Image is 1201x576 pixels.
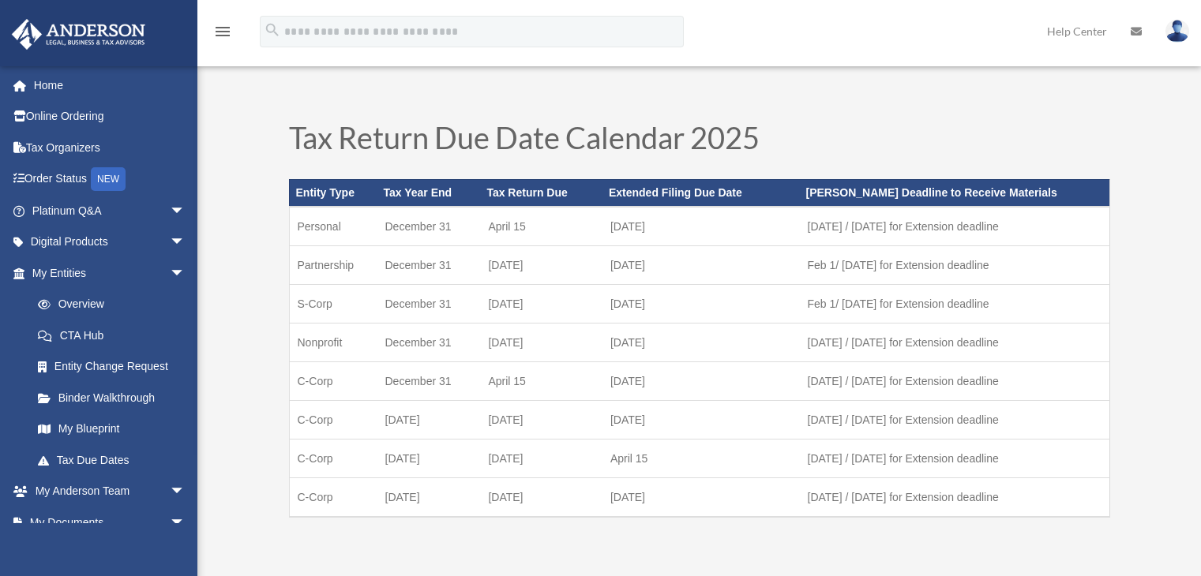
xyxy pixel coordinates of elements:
[602,284,800,323] td: [DATE]
[377,477,481,517] td: [DATE]
[289,400,377,439] td: C-Corp
[289,284,377,323] td: S-Corp
[602,477,800,517] td: [DATE]
[480,245,602,284] td: [DATE]
[22,382,209,413] a: Binder Walkthrough
[602,439,800,477] td: April 15
[800,207,1109,246] td: [DATE] / [DATE] for Extension deadline
[22,444,201,476] a: Tax Due Dates
[800,439,1109,477] td: [DATE] / [DATE] for Extension deadline
[480,323,602,361] td: [DATE]
[264,21,281,39] i: search
[11,195,209,226] a: Platinum Q&Aarrow_drop_down
[480,477,602,517] td: [DATE]
[170,195,201,227] span: arrow_drop_down
[602,361,800,400] td: [DATE]
[11,69,209,101] a: Home
[800,284,1109,323] td: Feb 1/ [DATE] for Extension deadline
[480,179,602,206] th: Tax Return Due
[800,477,1109,517] td: [DATE] / [DATE] for Extension deadline
[22,289,209,320] a: Overview
[11,163,209,196] a: Order StatusNEW
[480,400,602,439] td: [DATE]
[377,179,481,206] th: Tax Year End
[22,413,209,445] a: My Blueprint
[377,439,481,477] td: [DATE]
[289,323,377,361] td: Nonprofit
[170,257,201,290] span: arrow_drop_down
[377,207,481,246] td: December 31
[170,507,201,539] span: arrow_drop_down
[11,226,209,258] a: Digital Productsarrow_drop_down
[213,22,232,41] i: menu
[170,226,201,259] span: arrow_drop_down
[480,207,602,246] td: April 15
[602,207,800,246] td: [DATE]
[602,400,800,439] td: [DATE]
[289,245,377,284] td: Partnership
[377,361,481,400] td: December 31
[377,284,481,323] td: December 31
[11,101,209,133] a: Online Ordering
[602,323,800,361] td: [DATE]
[377,323,481,361] td: December 31
[11,257,209,289] a: My Entitiesarrow_drop_down
[289,207,377,246] td: Personal
[800,323,1109,361] td: [DATE] / [DATE] for Extension deadline
[170,476,201,508] span: arrow_drop_down
[1165,20,1189,43] img: User Pic
[800,179,1109,206] th: [PERSON_NAME] Deadline to Receive Materials
[480,439,602,477] td: [DATE]
[289,179,377,206] th: Entity Type
[213,28,232,41] a: menu
[289,439,377,477] td: C-Corp
[602,179,800,206] th: Extended Filing Due Date
[91,167,126,191] div: NEW
[22,320,209,351] a: CTA Hub
[22,351,209,383] a: Entity Change Request
[480,284,602,323] td: [DATE]
[289,477,377,517] td: C-Corp
[289,122,1110,160] h1: Tax Return Due Date Calendar 2025
[11,132,209,163] a: Tax Organizers
[377,245,481,284] td: December 31
[800,361,1109,400] td: [DATE] / [DATE] for Extension deadline
[480,361,602,400] td: April 15
[289,361,377,400] td: C-Corp
[602,245,800,284] td: [DATE]
[7,19,150,50] img: Anderson Advisors Platinum Portal
[11,507,209,538] a: My Documentsarrow_drop_down
[800,245,1109,284] td: Feb 1/ [DATE] for Extension deadline
[800,400,1109,439] td: [DATE] / [DATE] for Extension deadline
[11,476,209,507] a: My Anderson Teamarrow_drop_down
[377,400,481,439] td: [DATE]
